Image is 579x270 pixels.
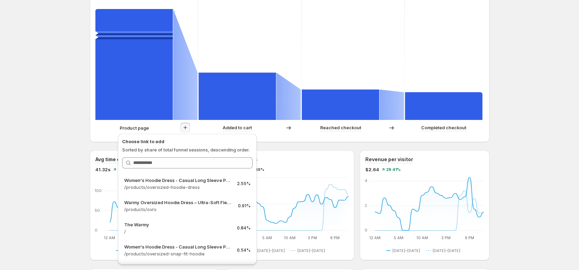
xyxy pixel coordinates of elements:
[386,246,423,255] button: [DATE]–[DATE]
[365,178,367,183] text: 4
[122,146,253,153] p: Sorted by share of total funnel sessions, descending order.
[124,221,231,228] p: The Warmy
[124,243,231,250] p: Women's Hoodie Dress - Casual Long Sleeve Pullover Sweatshirt Dress
[238,203,250,209] p: 0.91%
[251,246,288,255] button: [DATE]–[DATE]
[237,225,250,231] p: 0.84%
[124,199,232,206] p: Warmy Oversized Hoodie Dress – Ultra-Soft Fleece Sweatshirt Dress for Women (Plus Size S-3XL), Co...
[433,248,460,253] span: [DATE]–[DATE]
[124,184,231,191] p: /products/oversized-hoodie-dress
[291,246,328,255] button: [DATE]–[DATE]
[104,235,115,240] text: 12 AM
[365,203,367,208] text: 2
[441,235,451,240] text: 3 PM
[122,138,253,145] p: Choose link to add
[365,228,367,233] text: 0
[95,166,111,173] span: 41.32s
[365,156,413,163] h3: Revenue per visitor
[297,248,325,253] span: [DATE]–[DATE]
[120,124,149,131] p: Product page
[421,124,466,131] p: Completed checkout
[308,235,317,240] text: 3 PM
[365,166,379,173] span: $2.64
[426,246,463,255] button: [DATE]–[DATE]
[237,181,250,186] p: 2.55%
[124,228,231,235] p: /
[465,235,474,240] text: 8 PM
[124,250,231,257] p: /products/oversized-snap-fit-hoodie
[95,188,102,193] text: 100
[95,208,100,213] text: 50
[320,124,361,131] p: Reached checkout
[124,177,231,184] p: Women's Hoodie Dress - Casual Long Sleeve Pullover Sweatshirt Dress
[124,206,232,213] p: /products/ovrs
[416,235,428,240] text: 10 AM
[262,235,272,240] text: 5 AM
[369,235,381,240] text: 12 AM
[394,235,403,240] text: 5 AM
[223,124,252,131] p: Added to cart
[392,248,420,253] span: [DATE]–[DATE]
[257,248,285,253] span: [DATE]–[DATE]
[95,228,97,233] text: 0
[330,235,340,240] text: 8 PM
[237,247,250,253] p: 0.54%
[284,235,296,240] text: 10 AM
[386,167,401,172] span: 29.41%
[95,156,137,163] h3: Avg time on page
